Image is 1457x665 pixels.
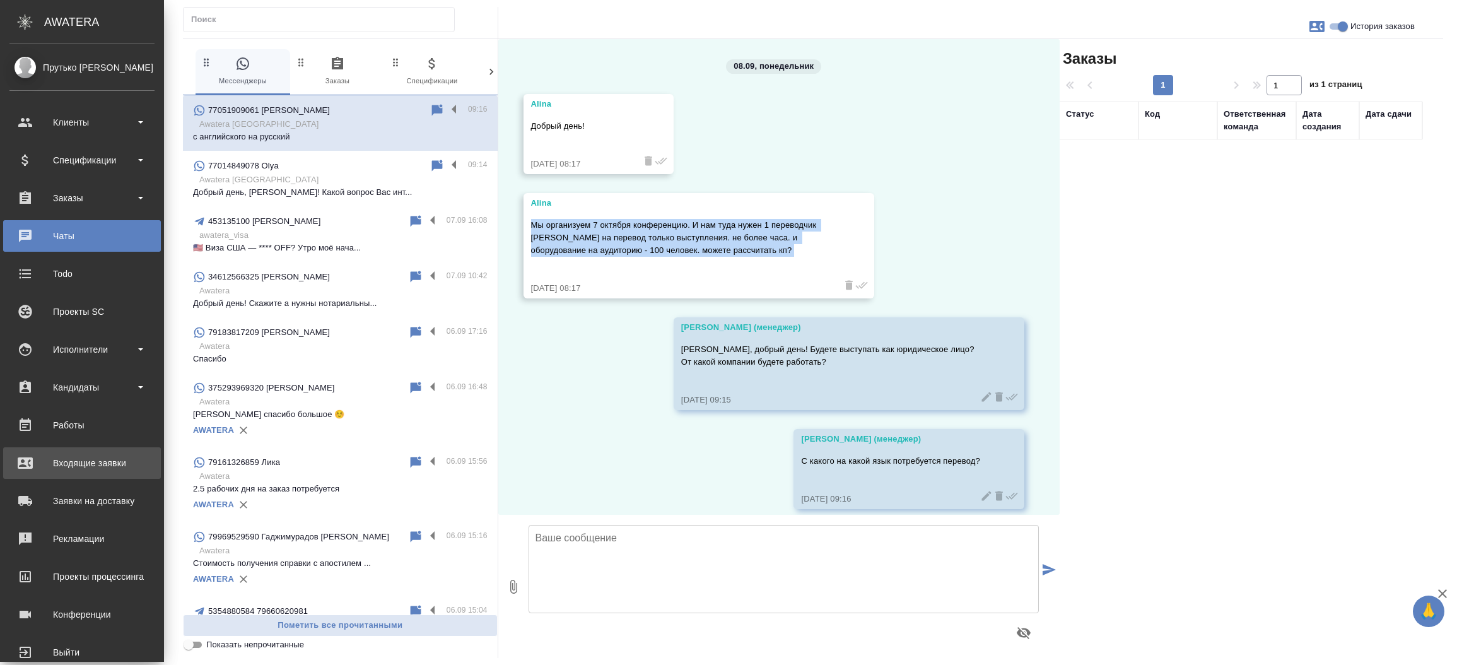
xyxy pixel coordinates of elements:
[193,425,234,435] a: AWATERA
[9,643,155,662] div: Выйти
[3,296,161,327] a: Проекты SC
[681,343,980,368] p: [PERSON_NAME], добрый день! Будете выступать как юридическое лицо? От какой компании будете работ...
[183,447,498,522] div: 79161326859 Лика06.09 15:56Awatera2.5 рабочих дня на заказ потребуетсяAWATERA
[9,189,155,208] div: Заказы
[183,615,498,637] button: Пометить все прочитанными
[1413,596,1444,627] button: 🙏
[234,495,253,514] button: Удалить привязку
[9,227,155,245] div: Чаты
[447,529,488,542] p: 06.09 15:16
[531,120,629,132] p: Добрый день!
[208,531,389,543] p: 79969529590 Гаджимурадов [PERSON_NAME]
[193,574,234,584] a: AWATERA
[193,186,488,199] p: Добрый день, [PERSON_NAME]! Какой вопрос Вас инт...
[193,131,488,143] p: с английского на русский
[234,570,253,589] button: Удалить привязку
[1418,598,1439,625] span: 🙏
[9,416,155,435] div: Работы
[295,56,380,87] span: Заказы
[193,242,488,254] p: 🇺🇸 Виза США — **** OFF? Утро моё нача...
[201,56,213,68] svg: Зажми и перетащи, чтобы поменять порядок вкладок
[9,264,155,283] div: Todo
[3,220,161,252] a: Чаты
[681,321,980,334] div: [PERSON_NAME] (менеджер)
[295,56,307,68] svg: Зажми и перетащи, чтобы поменять порядок вкладок
[408,269,423,285] div: Пометить непрочитанным
[190,618,491,633] span: Пометить все прочитанными
[3,485,161,517] a: Заявки на доставку
[9,567,155,586] div: Проекты процессинга
[801,493,980,505] div: [DATE] 09:16
[183,596,498,652] div: 5354880584 7966062098106.09 15:04awatera_visaДля гражданин [GEOGRAPHIC_DATA] куда сможещ в...
[801,433,980,445] div: [PERSON_NAME] (менеджер)
[1302,108,1353,133] div: Дата создания
[734,60,814,73] p: 08.09, понедельник
[531,98,629,110] div: Alina
[1309,77,1362,95] span: из 1 страниц
[199,544,488,557] p: Awatera
[234,421,253,440] button: Удалить привязку
[681,394,980,406] div: [DATE] 09:15
[199,229,488,242] p: awatera_visa
[206,639,304,651] span: Показать непрочитанные
[9,340,155,359] div: Исполнители
[9,529,155,548] div: Рекламации
[9,378,155,397] div: Кандидаты
[199,470,488,483] p: Awatera
[201,56,285,87] span: Мессенджеры
[447,455,488,468] p: 06.09 15:56
[430,158,445,174] div: Пометить непрочитанным
[1009,618,1039,648] button: Предпросмотр
[1366,108,1412,121] div: Дата сдачи
[1060,49,1116,69] span: Заказы
[193,557,488,570] p: Стоимость получения справки с апостилем ...
[183,373,498,447] div: 375293969320 [PERSON_NAME]06.09 16:48Awatera[PERSON_NAME] спасибо большое ☺️AWATERA
[199,118,488,131] p: Awatera [GEOGRAPHIC_DATA]
[193,353,488,365] p: Спасибо
[447,325,488,338] p: 06.09 17:16
[408,455,423,470] div: Пометить непрочитанным
[408,325,423,340] div: Пометить непрочитанным
[208,605,308,618] p: 5354880584 79660620981
[468,158,488,171] p: 09:14
[9,151,155,170] div: Спецификации
[3,599,161,630] a: Конференции
[183,206,498,262] div: 453135100 [PERSON_NAME]07.09 16:08awatera_visa🇺🇸 Виза США — **** OFF? Утро моё нача...
[208,326,330,339] p: 79183817209 [PERSON_NAME]
[199,340,488,353] p: Awatera
[408,604,423,619] div: Пометить непрочитанным
[199,396,488,408] p: Awatera
[1066,108,1094,121] div: Статус
[1350,20,1415,33] span: История заказов
[9,454,155,473] div: Входящие заявки
[193,408,488,421] p: [PERSON_NAME] спасибо большое ☺️
[183,522,498,596] div: 79969529590 Гаджимурадов [PERSON_NAME]06.09 15:16AwateraСтоимость получения справки с апостилем ....
[208,271,330,283] p: 34612566325 [PERSON_NAME]
[193,297,488,310] p: Добрый день! Скажите а нужны нотариальны...
[193,483,488,495] p: 2.5 рабочих дня на заказ потребуется
[531,158,629,170] div: [DATE] 08:17
[468,103,488,115] p: 09:16
[191,11,454,28] input: Поиск
[208,215,320,228] p: 453135100 [PERSON_NAME]
[430,103,445,118] div: Пометить непрочитанным
[44,9,164,35] div: AWATERA
[447,269,488,282] p: 07.09 10:42
[9,491,155,510] div: Заявки на доставку
[1145,108,1160,121] div: Код
[408,214,423,229] div: Пометить непрочитанным
[9,113,155,132] div: Клиенты
[1224,108,1290,133] div: Ответственная команда
[9,605,155,624] div: Конференции
[531,197,830,209] div: Alina
[801,455,980,468] p: С какого на какой язык потребуется перевод?
[3,409,161,441] a: Работы
[3,523,161,555] a: Рекламации
[193,500,234,509] a: AWATERA
[390,56,474,87] span: Спецификации
[208,104,330,117] p: 77051909061 [PERSON_NAME]
[3,447,161,479] a: Входящие заявки
[208,160,279,172] p: 77014849078 Olya
[183,95,498,151] div: 77051909061 [PERSON_NAME]09:16Awatera [GEOGRAPHIC_DATA]с английского на русский
[531,282,830,295] div: [DATE] 08:17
